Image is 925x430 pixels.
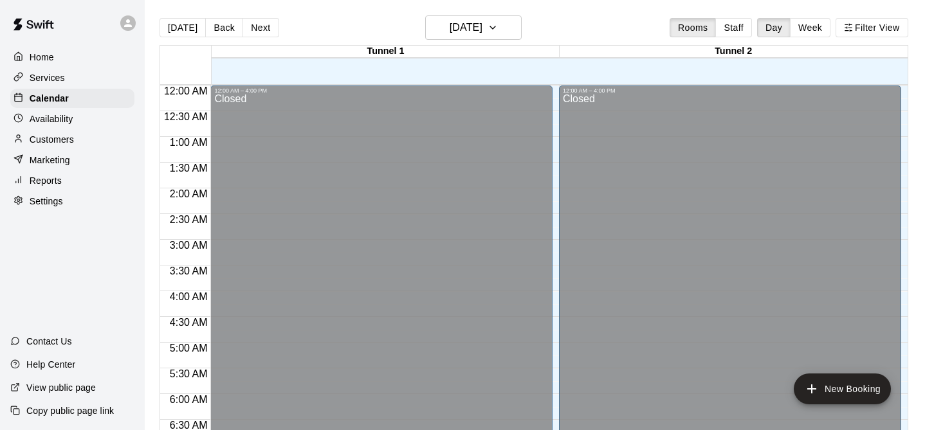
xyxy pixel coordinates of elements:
[757,18,791,37] button: Day
[30,133,74,146] p: Customers
[167,214,211,225] span: 2:30 AM
[214,87,549,94] div: 12:00 AM – 4:00 PM
[243,18,279,37] button: Next
[670,18,716,37] button: Rooms
[563,87,897,94] div: 12:00 AM – 4:00 PM
[10,150,134,170] a: Marketing
[160,18,206,37] button: [DATE]
[30,112,73,125] p: Availability
[167,188,211,199] span: 2:00 AM
[30,174,62,187] p: Reports
[26,404,114,417] p: Copy public page link
[167,163,211,174] span: 1:30 AM
[836,18,908,37] button: Filter View
[167,394,211,405] span: 6:00 AM
[790,18,830,37] button: Week
[167,368,211,379] span: 5:30 AM
[10,130,134,149] a: Customers
[10,68,134,87] a: Services
[10,89,134,108] a: Calendar
[161,85,211,96] span: 12:00 AM
[167,137,211,148] span: 1:00 AM
[167,291,211,302] span: 4:00 AM
[205,18,243,37] button: Back
[167,317,211,328] span: 4:30 AM
[10,48,134,67] a: Home
[26,358,75,371] p: Help Center
[794,373,891,404] button: add
[30,71,65,84] p: Services
[167,343,211,354] span: 5:00 AM
[425,15,522,40] button: [DATE]
[30,154,70,166] p: Marketing
[26,381,96,394] p: View public page
[167,240,211,251] span: 3:00 AM
[10,109,134,129] a: Availability
[450,19,482,37] h6: [DATE]
[30,51,54,64] p: Home
[167,265,211,276] span: 3:30 AM
[30,92,69,105] p: Calendar
[560,46,908,58] div: Tunnel 2
[30,195,63,208] p: Settings
[10,192,134,211] a: Settings
[715,18,752,37] button: Staff
[10,171,134,190] a: Reports
[26,335,72,348] p: Contact Us
[161,111,211,122] span: 12:30 AM
[212,46,560,58] div: Tunnel 1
